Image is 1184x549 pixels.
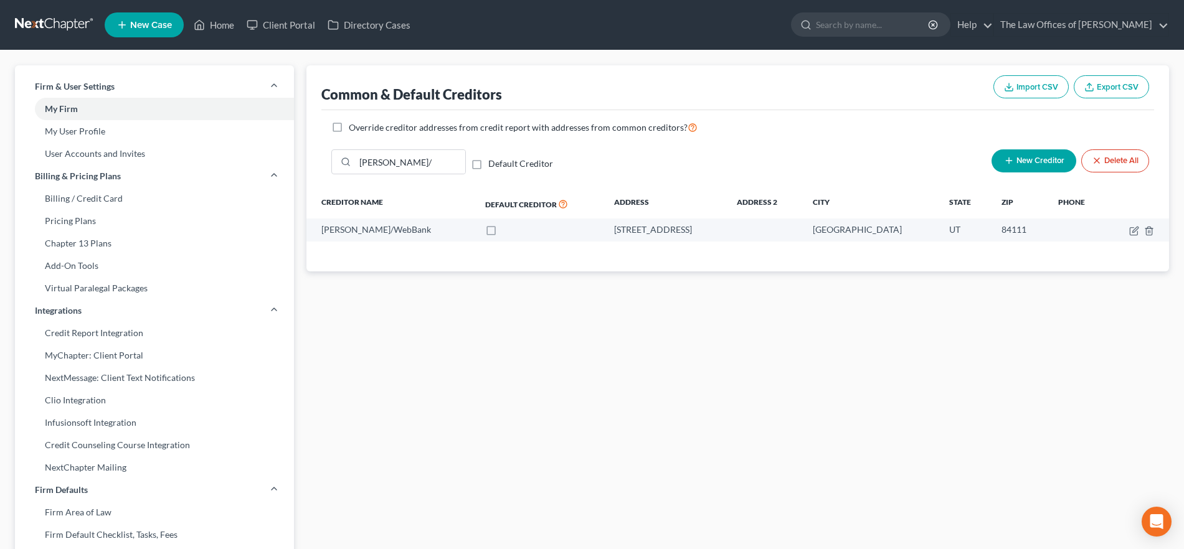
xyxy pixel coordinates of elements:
[1058,197,1085,207] span: Phone
[813,223,930,236] div: [GEOGRAPHIC_DATA]
[1142,507,1172,537] div: Open Intercom Messenger
[949,197,971,207] span: State
[15,389,294,411] a: Clio Integration
[1129,226,1139,236] button: firmCaseType.title
[15,120,294,143] a: My User Profile
[15,299,294,322] a: Integrations
[15,501,294,523] a: Firm Area of Law
[321,223,465,236] div: [PERSON_NAME]/WebBank
[1016,82,1058,92] span: Import CSV
[355,150,465,174] input: Quick Search
[15,187,294,210] a: Billing / Credit Card
[1002,223,1038,236] div: 84111
[15,411,294,434] a: Infusionsoft Integration
[321,85,502,103] div: Common & Default Creditors
[614,197,649,207] span: Address
[951,14,993,36] a: Help
[1002,197,1013,207] span: Zip
[15,143,294,165] a: User Accounts and Invites
[813,197,830,207] span: City
[349,122,688,133] span: Override creditor addresses from credit report with addresses from common creditors?
[187,14,240,36] a: Home
[15,523,294,546] a: Firm Default Checklist, Tasks, Fees
[15,367,294,389] a: NextMessage: Client Text Notifications
[35,170,121,182] span: Billing & Pricing Plans
[993,75,1069,98] button: Import CSV
[35,304,82,317] span: Integrations
[992,149,1076,172] button: New Creditor
[15,255,294,277] a: Add-On Tools
[35,80,115,93] span: Firm & User Settings
[15,232,294,255] a: Chapter 13 Plans
[15,344,294,367] a: MyChapter: Client Portal
[488,157,553,170] label: Default Creditor
[737,197,777,207] span: Address 2
[15,210,294,232] a: Pricing Plans
[15,75,294,98] a: Firm & User Settings
[1104,156,1139,166] span: Delete All
[15,165,294,187] a: Billing & Pricing Plans
[994,14,1168,36] a: The Law Offices of [PERSON_NAME]
[15,479,294,501] a: Firm Defaults
[15,322,294,344] a: Credit Report Integration
[614,223,717,236] div: [STREET_ADDRESS]
[485,200,557,209] span: Default Creditor
[321,197,383,207] span: Creditor Name
[1016,156,1064,166] span: New Creditor
[321,14,417,36] a: Directory Cases
[240,14,321,36] a: Client Portal
[949,223,982,236] div: UT
[130,21,172,30] span: New Case
[1074,75,1149,98] button: Export CSV
[816,13,930,36] input: Search by name...
[15,98,294,120] a: My Firm
[35,484,88,496] span: Firm Defaults
[15,277,294,299] a: Virtual Paralegal Packages
[15,434,294,456] a: Credit Counseling Course Integration
[1081,149,1149,172] button: Delete All
[15,456,294,479] a: NextChapter Mailing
